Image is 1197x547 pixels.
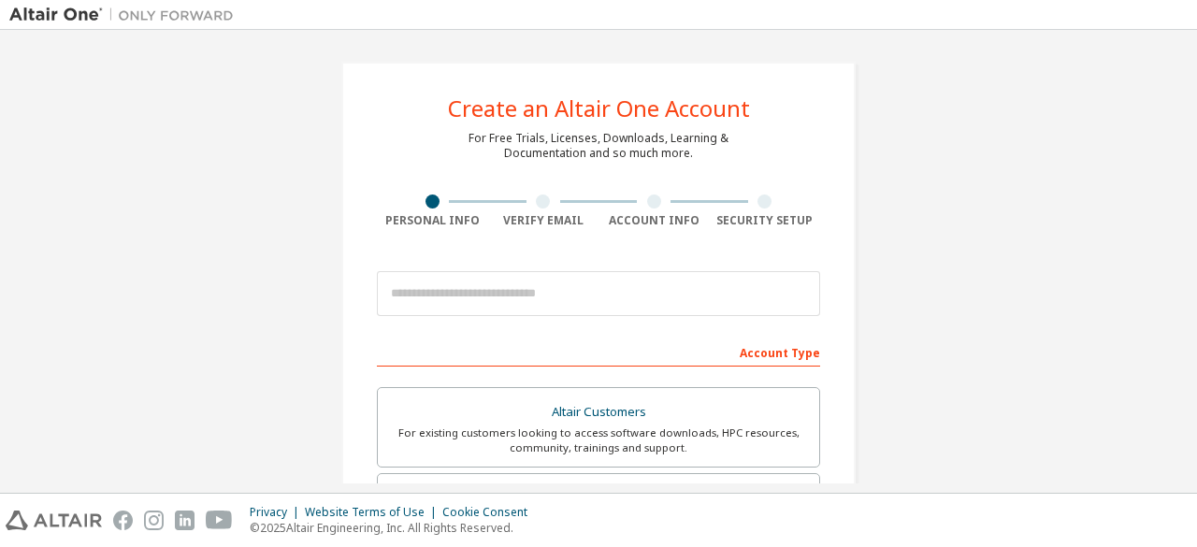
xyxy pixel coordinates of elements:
div: Personal Info [377,213,488,228]
div: Altair Customers [389,399,808,425]
img: Altair One [9,6,243,24]
img: youtube.svg [206,511,233,530]
div: For Free Trials, Licenses, Downloads, Learning & Documentation and so much more. [469,131,728,161]
div: Account Info [598,213,710,228]
div: Create an Altair One Account [448,97,750,120]
img: altair_logo.svg [6,511,102,530]
div: Cookie Consent [442,505,539,520]
div: Security Setup [710,213,821,228]
img: linkedin.svg [175,511,195,530]
img: instagram.svg [144,511,164,530]
div: Website Terms of Use [305,505,442,520]
div: Verify Email [488,213,599,228]
p: © 2025 Altair Engineering, Inc. All Rights Reserved. [250,520,539,536]
img: facebook.svg [113,511,133,530]
div: For existing customers looking to access software downloads, HPC resources, community, trainings ... [389,425,808,455]
div: Account Type [377,337,820,367]
div: Privacy [250,505,305,520]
